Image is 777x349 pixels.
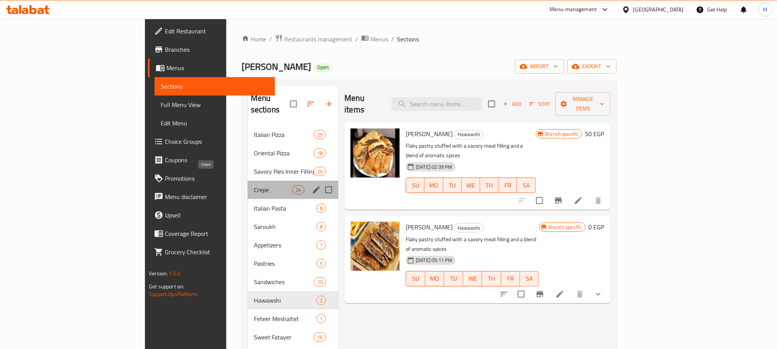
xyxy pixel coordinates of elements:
span: Hawawshi [454,130,483,139]
div: items [314,148,326,158]
a: Menus [148,59,275,77]
span: Full Menu View [161,100,268,109]
span: Select all sections [285,96,301,112]
span: Sweet Fatayer [254,333,314,342]
h6: 50 EGP [585,128,604,139]
span: Italian Pasta [254,204,316,213]
div: items [314,333,326,342]
div: items [316,222,326,231]
div: items [314,277,326,286]
span: Promotions [165,174,268,183]
p: Flaky pastry stuffed with a savory meat filling and a blend of aromatic spices [406,141,535,160]
span: Sections [161,82,268,91]
span: Edit Restaurant [165,26,268,36]
a: Upsell [148,206,275,224]
span: Appetizers [254,240,316,250]
input: search [392,97,482,111]
a: Coupons [148,151,275,169]
span: 8 [317,205,326,212]
span: Edit Menu [161,119,268,128]
img: Baladi Hawawshi [351,222,400,271]
span: Feteer Meshaltet [254,314,316,323]
div: items [292,185,305,194]
span: MO [428,273,441,284]
div: items [314,130,326,139]
a: Edit Menu [155,114,275,132]
button: SA [520,271,539,286]
a: Edit menu item [555,290,565,299]
span: Branch specific [546,224,585,231]
h2: Menu items [344,92,382,115]
button: export [567,59,617,74]
button: Sort [527,98,552,110]
a: Coverage Report [148,224,275,243]
button: edit [311,184,322,196]
span: TH [483,180,496,191]
div: Italian Pasta8 [248,199,338,217]
a: Menus [361,34,388,44]
div: items [316,259,326,268]
div: items [316,314,326,323]
button: SU [406,178,425,193]
span: Get support on: [149,282,184,291]
span: [DATE] 02:39 PM [413,163,455,171]
span: FR [502,180,514,191]
a: Grocery Checklist [148,243,275,261]
span: TU [446,180,459,191]
span: export [573,62,611,71]
span: Branch specific [542,130,582,138]
button: TU [443,178,462,193]
div: Appetizers7 [248,236,338,254]
span: Sections [397,35,419,44]
span: Select to update [532,193,548,209]
span: Pastries [254,259,316,268]
span: TH [485,273,498,284]
div: Hawawshi [454,223,484,232]
a: Menu disclaimer [148,188,275,206]
span: 20 [314,168,326,175]
span: Hawawshi [254,296,316,305]
button: MO [425,271,444,286]
span: 29 [314,131,326,138]
span: Coverage Report [165,229,268,238]
a: Choice Groups [148,132,275,151]
span: Choice Groups [165,137,268,146]
div: Open [314,63,332,72]
div: items [316,240,326,250]
span: Select section [484,96,500,112]
button: FR [499,178,517,193]
div: Hawawshi2 [248,291,338,309]
span: Upsell [165,211,268,220]
span: Add [502,100,522,109]
span: FR [504,273,517,284]
span: 7 [317,242,326,249]
div: items [316,204,326,213]
button: TU [444,271,463,286]
button: sort-choices [495,285,513,303]
span: import [521,62,558,71]
svg: Show Choices [594,290,603,299]
a: Full Menu View [155,95,275,114]
span: [PERSON_NAME] [242,58,311,75]
span: Oriental Pizza [254,148,314,158]
span: Version: [149,268,168,278]
span: [PERSON_NAME] [406,221,453,233]
button: SU [406,271,425,286]
span: Menu disclaimer [165,192,268,201]
button: TH [482,271,501,286]
span: Sort items [524,98,555,110]
div: Pastries5 [248,254,338,273]
span: Coupons [165,155,268,165]
h6: 0 EGP [589,222,604,232]
div: Crepe24edit [248,181,338,199]
div: Sandwiches [254,277,314,286]
span: SA [523,273,536,284]
div: [GEOGRAPHIC_DATA] [633,5,684,14]
button: MO [425,178,443,193]
button: delete [571,285,589,303]
button: show more [589,285,607,303]
span: Grocery Checklist [165,247,268,257]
